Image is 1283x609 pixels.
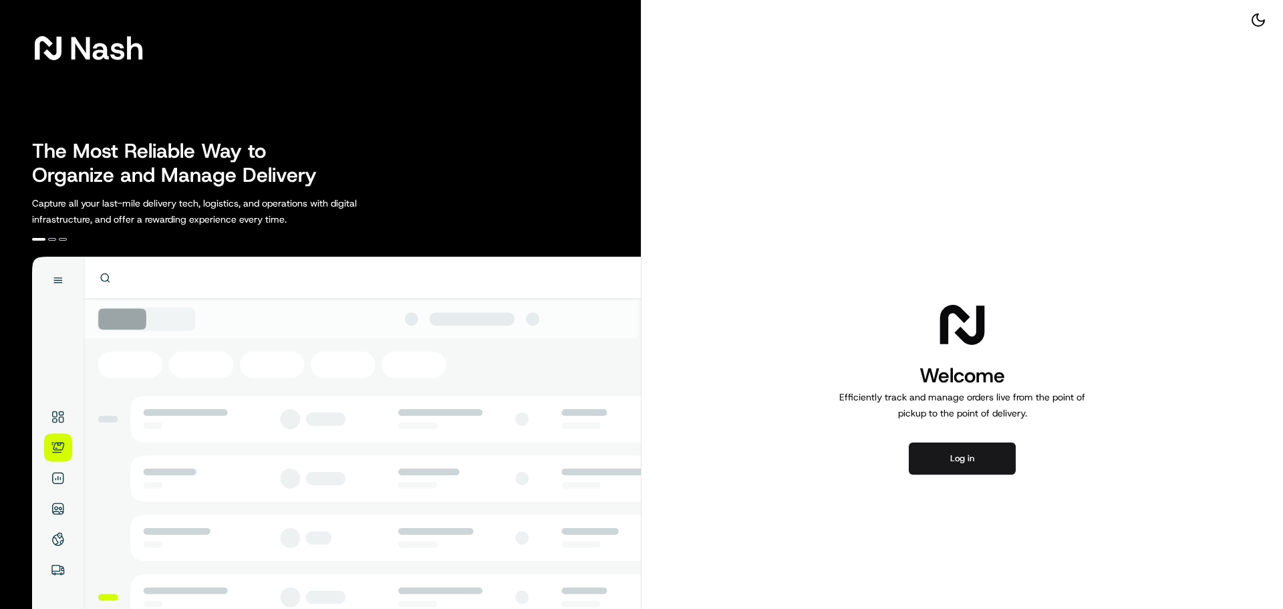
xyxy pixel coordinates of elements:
p: Capture all your last-mile delivery tech, logistics, and operations with digital infrastructure, ... [32,195,417,227]
button: Log in [909,443,1016,475]
h2: The Most Reliable Way to Organize and Manage Delivery [32,139,331,187]
h1: Welcome [834,362,1091,389]
p: Efficiently track and manage orders live from the point of pickup to the point of delivery. [834,389,1091,421]
span: Nash [69,35,144,62]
